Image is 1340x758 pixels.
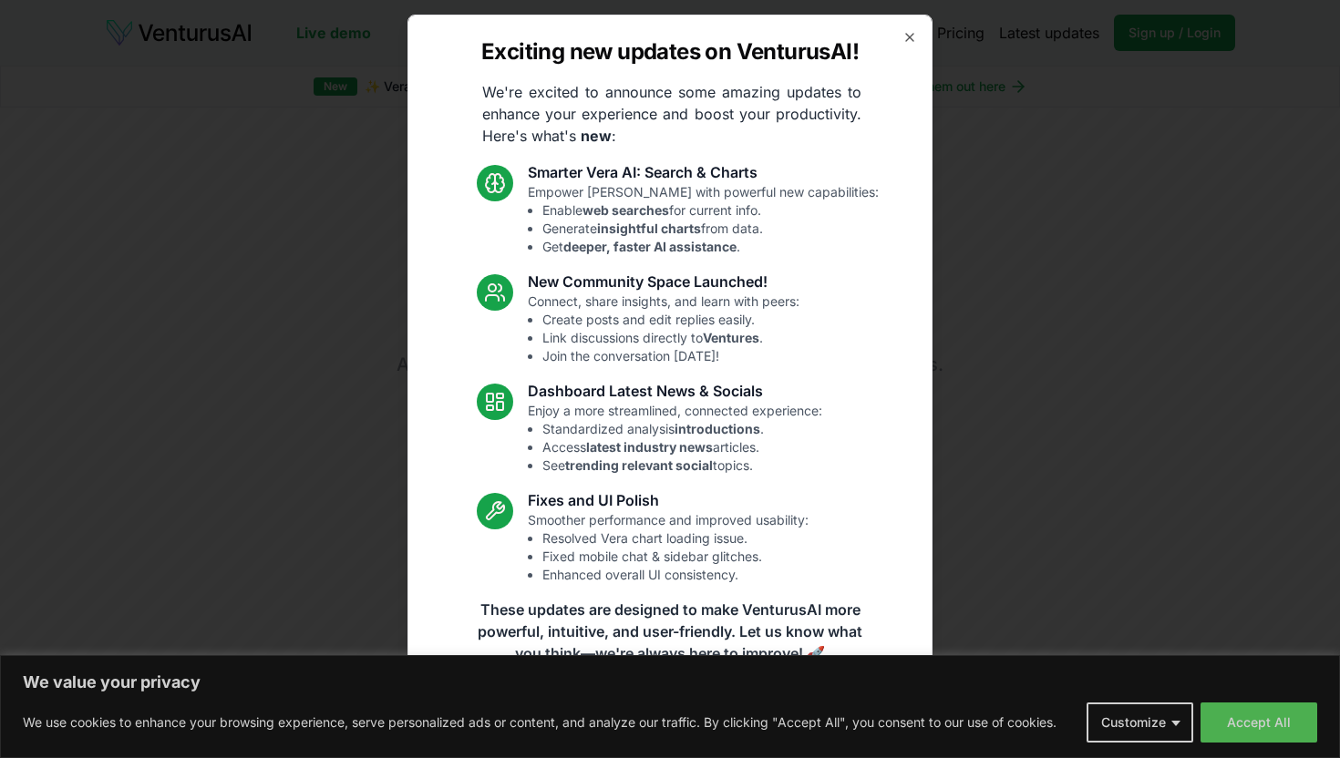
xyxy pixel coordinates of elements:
[542,566,809,584] li: Enhanced overall UI consistency.
[466,599,874,664] p: These updates are designed to make VenturusAI more powerful, intuitive, and user-friendly. Let us...
[528,489,809,511] h3: Fixes and UI Polish
[533,686,807,722] a: Read the full announcement on our blog!
[703,330,759,345] strong: Ventures
[597,220,701,236] strong: insightful charts
[565,457,713,473] strong: trending relevant social
[528,380,822,402] h3: Dashboard Latest News & Socials
[542,329,799,347] li: Link discussions directly to .
[542,311,799,329] li: Create posts and edit replies easily.
[675,421,760,436] strong: introductions
[528,402,822,475] p: Enjoy a more streamlined, connected experience:
[542,438,822,456] li: Access articles.
[528,271,799,292] h3: New Community Space Launched!
[528,161,879,183] h3: Smarter Vera AI: Search & Charts
[481,37,859,67] h2: Exciting new updates on VenturusAI!
[542,220,879,238] li: Generate from data.
[542,420,822,438] li: Standardized analysis .
[542,238,879,256] li: Get .
[542,456,822,475] li: See topics.
[528,511,809,584] p: Smoother performance and improved usability:
[542,347,799,365] li: Join the conversation [DATE]!
[581,127,612,145] strong: new
[563,239,737,254] strong: deeper, faster AI assistance
[528,292,799,365] p: Connect, share insights, and learn with peers:
[586,439,713,455] strong: latest industry news
[528,183,879,256] p: Empower [PERSON_NAME] with powerful new capabilities:
[542,201,879,220] li: Enable for current info.
[468,81,876,147] p: We're excited to announce some amazing updates to enhance your experience and boost your producti...
[542,529,809,548] li: Resolved Vera chart loading issue.
[582,202,669,218] strong: web searches
[542,548,809,566] li: Fixed mobile chat & sidebar glitches.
